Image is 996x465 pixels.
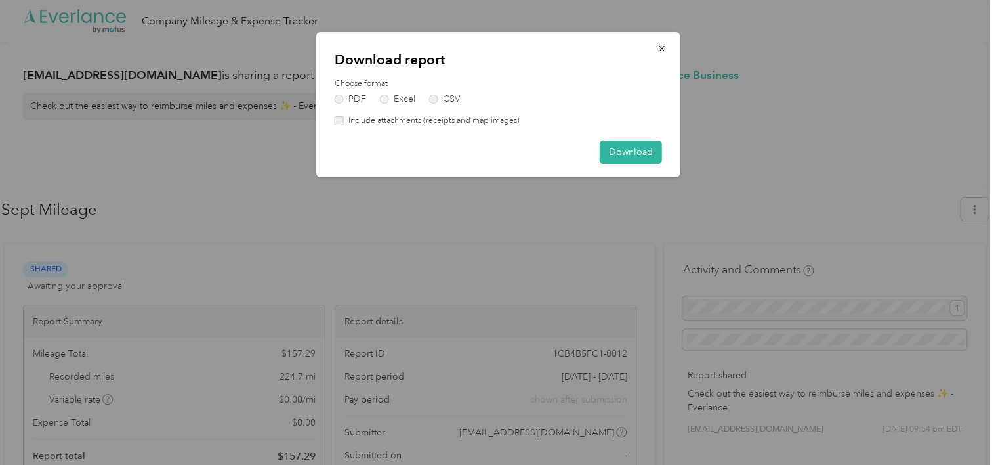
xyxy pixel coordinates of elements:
label: CSV [429,95,461,104]
button: Download [600,141,662,164]
label: PDF [335,95,366,104]
label: Choose format [335,78,662,90]
label: Excel [380,95,415,104]
label: Include attachments (receipts and map images) [344,115,520,127]
p: Download report [335,51,662,69]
